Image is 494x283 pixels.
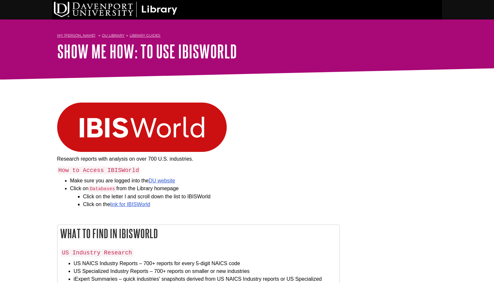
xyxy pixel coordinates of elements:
li: Make sure you are logged into the [70,177,340,185]
code: Databases [88,186,116,192]
a: DU website [148,178,175,183]
a: DU Library [102,33,124,38]
code: US Industry Research [61,249,133,257]
a: Library Guides [130,33,160,38]
a: My [PERSON_NAME] [57,33,95,38]
li: US NAICS Industry Reports – 700+ reports for every 5-digit NAICS code [74,260,336,267]
li: Click on from the Library homepage [70,185,340,208]
h2: What to Find in IBISWorld [57,225,339,242]
nav: breadcrumb [57,31,437,42]
li: US Specialized Industry Reports – 700+ reports on smaller or new industries [74,267,336,275]
img: ibisworld logo [57,103,227,152]
li: Click on the letter I and scroll down the list to IBISWorld [83,193,340,201]
a: link for IBISWorld [110,202,150,207]
li: Click on the [83,201,340,208]
a: Show Me How: To Use IBISWorld [57,41,237,61]
p: Research reports with analysis on over 700 U.S. industries. [57,155,340,163]
img: DU Library [54,2,177,17]
code: How to Access IBISWorld [57,166,140,174]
